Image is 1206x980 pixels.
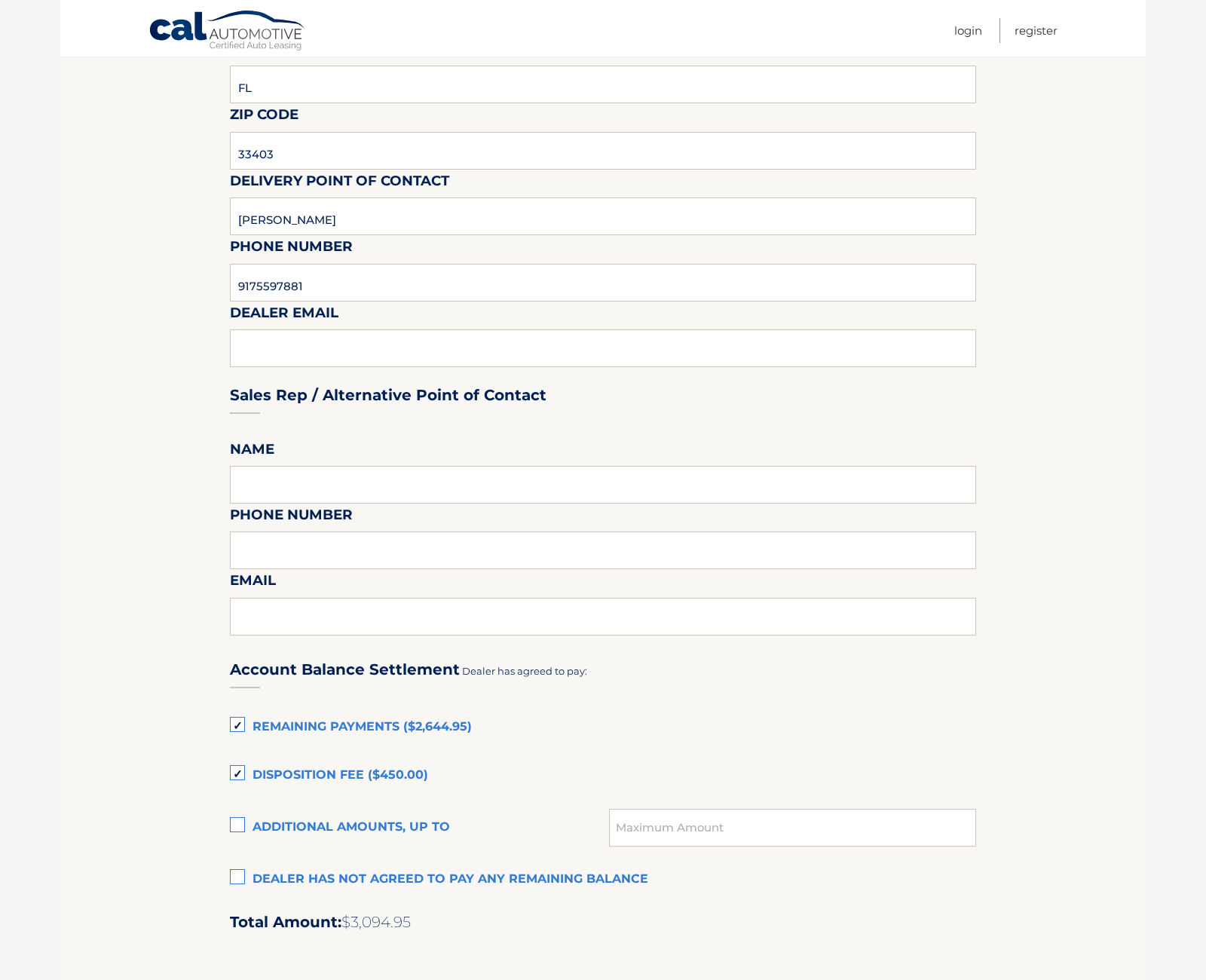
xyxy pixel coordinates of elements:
[230,438,274,466] label: Name
[954,18,982,43] a: Login
[230,712,976,743] label: Remaining Payments ($2,644.95)
[230,761,976,791] label: Disposition Fee ($450.00)
[609,809,976,847] input: Maximum Amount
[230,170,449,198] label: Delivery Point of Contact
[230,302,338,329] label: Dealer Email
[148,10,307,54] a: Cal Automotive
[230,103,298,131] label: Zip Code
[1015,18,1058,43] a: Register
[230,235,353,263] label: Phone Number
[230,813,609,843] label: Additional amounts, up to
[341,913,411,931] span: $3,094.95
[230,386,546,405] h3: Sales Rep / Alternative Point of Contact
[230,865,976,895] label: Dealer has not agreed to pay any remaining balance
[462,665,587,677] span: Dealer has agreed to pay:
[230,913,976,932] h2: Total Amount:
[230,504,353,531] label: Phone Number
[230,660,460,679] h3: Account Balance Settlement
[230,569,276,597] label: Email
